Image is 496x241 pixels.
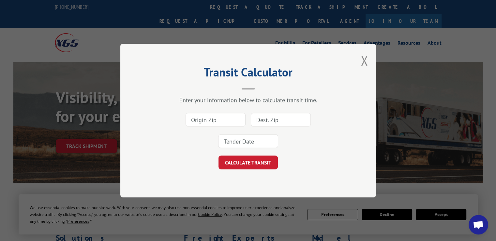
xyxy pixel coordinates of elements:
h2: Transit Calculator [153,68,343,80]
div: Enter your information below to calculate transit time. [153,96,343,104]
input: Origin Zip [186,113,246,127]
input: Dest. Zip [251,113,311,127]
input: Tender Date [218,134,278,148]
button: Close modal [361,52,368,69]
div: Open chat [469,215,488,234]
button: CALCULATE TRANSIT [218,156,278,169]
